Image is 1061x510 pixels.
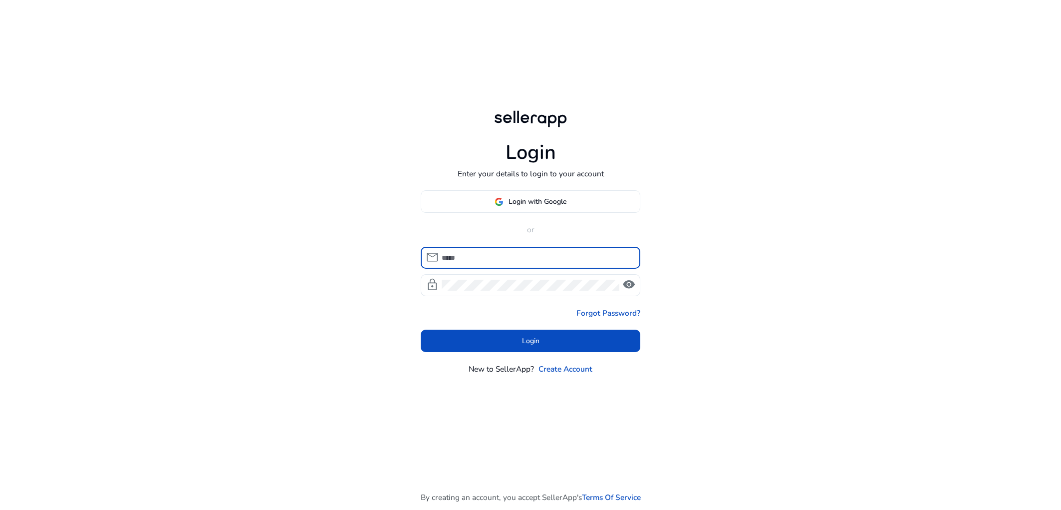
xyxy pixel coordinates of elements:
p: New to SellerApp? [469,363,534,375]
span: Login [522,336,539,346]
span: lock [426,278,439,291]
a: Create Account [538,363,592,375]
p: or [421,224,640,235]
span: visibility [622,278,635,291]
button: Login [421,330,640,352]
button: Login with Google [421,190,640,213]
img: google-logo.svg [495,197,504,206]
span: mail [426,251,439,264]
a: Forgot Password? [576,307,640,319]
span: Login with Google [509,196,566,207]
h1: Login [506,141,556,165]
p: Enter your details to login to your account [458,168,604,179]
a: Terms Of Service [582,492,641,503]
